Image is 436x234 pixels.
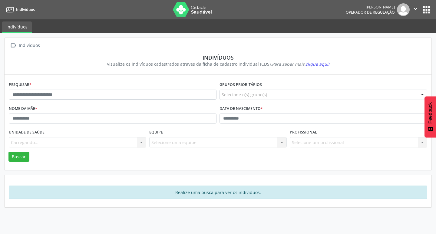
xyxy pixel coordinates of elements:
button:  [410,3,421,16]
i: Para saber mais, [272,61,329,67]
button: apps [421,5,432,15]
label: Pesquisar [9,80,31,90]
label: Data de nascimento [220,104,263,114]
span: clique aqui! [306,61,329,67]
span: Selecione o(s) grupo(s) [222,91,267,98]
label: Unidade de saúde [9,128,45,137]
div: Indivíduos [13,54,423,61]
div: Indivíduos [18,41,41,50]
div: Realize uma busca para ver os indivíduos. [9,186,427,199]
label: Grupos prioritários [220,80,262,90]
img: img [397,3,410,16]
button: Feedback - Mostrar pesquisa [424,96,436,137]
label: Profissional [290,128,317,137]
i:  [412,5,419,12]
label: Equipe [149,128,163,137]
a:  Indivíduos [9,41,41,50]
button: Buscar [8,152,29,162]
a: Indivíduos [4,5,35,15]
span: Feedback [428,102,433,124]
i:  [9,41,18,50]
a: Indivíduos [2,21,32,33]
span: Operador de regulação [346,10,395,15]
label: Nome da mãe [9,104,37,114]
div: [PERSON_NAME] [346,5,395,10]
span: Indivíduos [16,7,35,12]
div: Visualize os indivíduos cadastrados através da ficha de cadastro individual (CDS). [13,61,423,67]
